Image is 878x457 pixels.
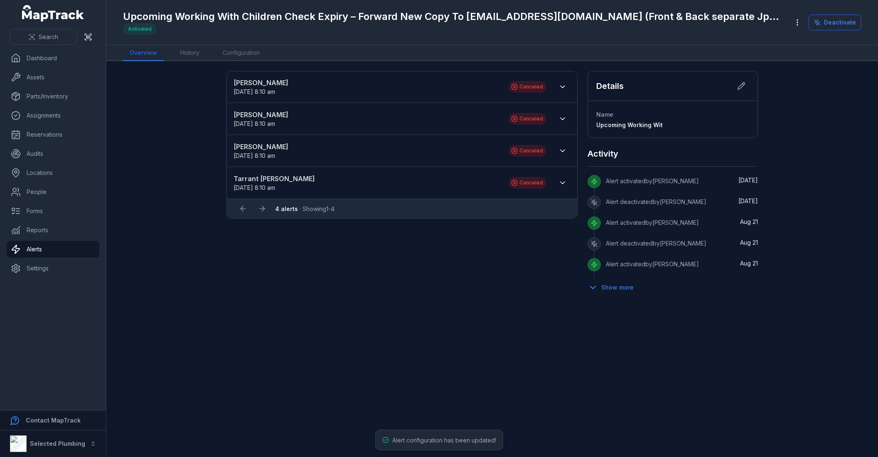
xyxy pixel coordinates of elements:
h2: Activity [588,148,618,160]
a: Assets [7,69,99,86]
a: Tarrant [PERSON_NAME][DATE] 8:10 am [234,174,500,192]
a: Reservations [7,126,99,143]
time: 8/28/2025, 8:10:00 AM [234,120,275,127]
a: Reports [7,222,99,238]
a: Forms [7,203,99,219]
a: People [7,184,99,200]
span: Alert deactivated by [PERSON_NAME] [606,240,706,247]
span: Aug 21 [740,239,758,246]
a: [PERSON_NAME][DATE] 8:10 am [234,78,500,96]
span: Alert activated by [PERSON_NAME] [606,260,699,268]
span: Alert deactivated by [PERSON_NAME] [606,198,706,205]
div: Canceled [509,177,546,189]
span: Alert activated by [PERSON_NAME] [606,219,699,226]
button: Search [10,29,77,45]
span: [DATE] [738,197,758,204]
a: Audits [7,145,99,162]
a: Locations [7,165,99,181]
span: [DATE] 8:10 am [234,88,275,95]
a: MapTrack [22,5,84,22]
span: [DATE] 8:10 am [234,184,275,191]
strong: [PERSON_NAME] [234,110,500,120]
span: Name [596,111,613,118]
span: [DATE] [738,177,758,184]
span: [DATE] 8:10 am [234,120,275,127]
span: Alert activated by [PERSON_NAME] [606,177,699,184]
strong: 4 alerts [275,205,298,212]
a: Parts/Inventory [7,88,99,105]
span: Search [39,33,58,41]
time: 8/28/2025, 8:10:00 AM [234,152,275,159]
span: · Showing 1 - 4 [275,205,334,212]
a: [PERSON_NAME][DATE] 8:10 am [234,142,500,160]
button: Show more [588,279,639,296]
strong: Tarrant [PERSON_NAME] [234,174,500,184]
a: [PERSON_NAME][DATE] 8:10 am [234,110,500,128]
time: 8/21/2025, 8:07:00 AM [740,260,758,267]
div: Activated [123,23,157,35]
strong: Contact MapTrack [26,417,81,424]
div: Canceled [509,81,546,93]
a: Assignments [7,107,99,124]
span: Alert configuration has been updated! [392,437,496,444]
h1: Upcoming Working With Children Check Expiry – Forward New Copy To [EMAIL_ADDRESS][DOMAIN_NAME] (F... [123,10,783,23]
strong: Selected Plumbing [30,440,85,447]
a: Alerts [7,241,99,258]
span: Aug 21 [740,218,758,225]
strong: [PERSON_NAME] [234,142,500,152]
time: 8/21/2025, 8:15:42 AM [740,239,758,246]
h2: Details [596,80,624,92]
a: Settings [7,260,99,277]
button: Deactivate [809,15,861,30]
span: Aug 21 [740,260,758,267]
a: Configuration [216,45,266,61]
div: Canceled [509,113,546,125]
div: Canceled [509,145,546,157]
a: History [174,45,206,61]
span: [DATE] 8:10 am [234,152,275,159]
time: 8/28/2025, 8:10:00 AM [234,184,275,191]
a: Dashboard [7,50,99,66]
a: Overview [123,45,164,61]
time: 8/21/2025, 8:16:06 AM [740,218,758,225]
time: 8/28/2025, 8:10:00 AM [234,88,275,95]
time: 10/1/2025, 7:47:16 AM [738,197,758,204]
time: 10/1/2025, 7:47:20 AM [738,177,758,184]
strong: [PERSON_NAME] [234,78,500,88]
